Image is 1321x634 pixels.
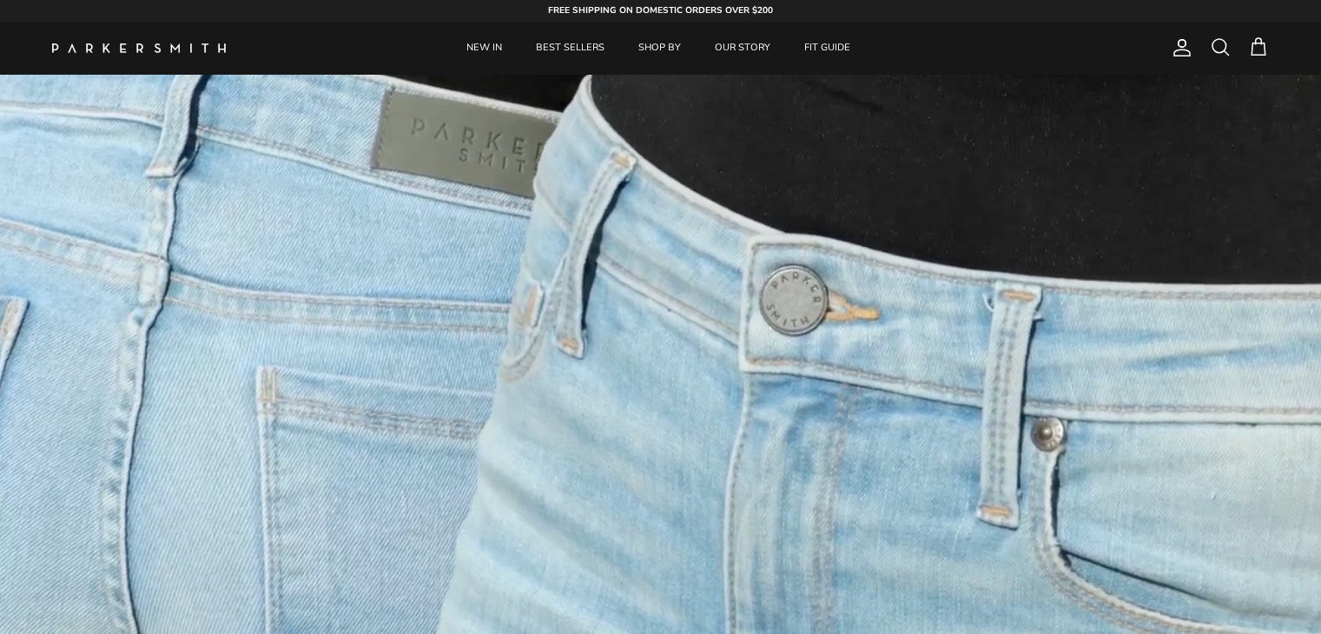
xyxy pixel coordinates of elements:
a: SHOP BY [623,22,697,75]
div: Primary [259,22,1059,75]
a: FIT GUIDE [789,22,866,75]
a: Parker Smith [52,43,226,53]
strong: FREE SHIPPING ON DOMESTIC ORDERS OVER $200 [548,4,773,17]
a: BEST SELLERS [520,22,620,75]
a: NEW IN [451,22,518,75]
a: OUR STORY [699,22,786,75]
a: Account [1165,37,1192,58]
